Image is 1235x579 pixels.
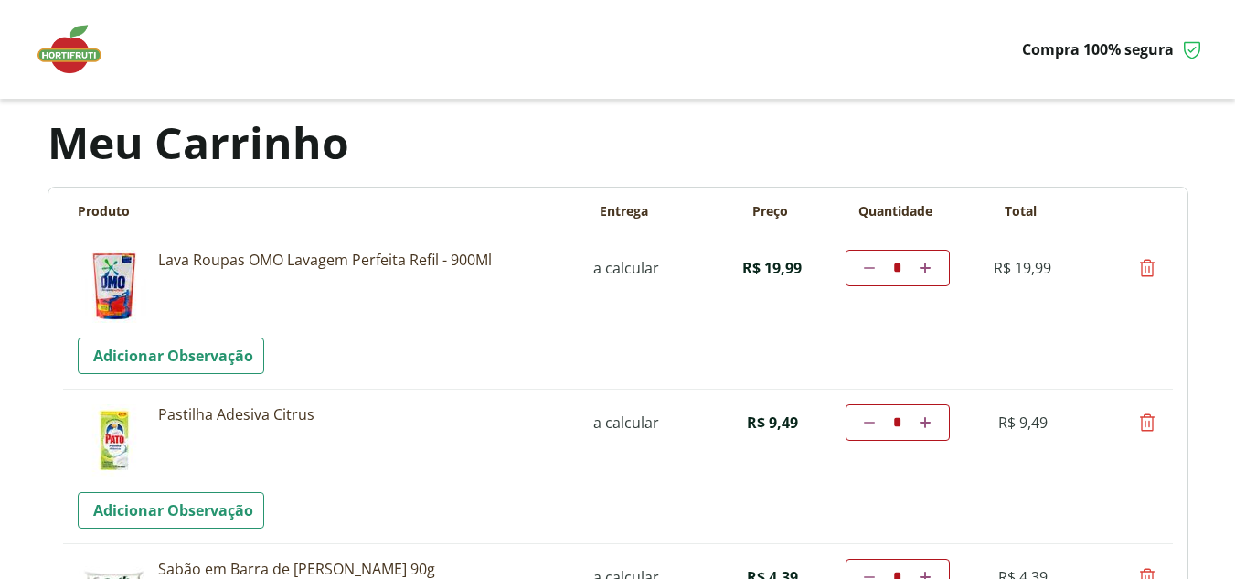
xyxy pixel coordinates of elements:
[697,202,844,220] th: Preço
[742,258,802,278] span: R$ 19,99
[78,404,151,477] img: Pastilha Adesiva Citrus
[48,121,1188,165] h1: Meu Carrinho
[1022,39,1174,59] span: Compra 100% segura
[593,258,659,278] span: a calcular
[994,258,1051,278] span: R$ 19,99
[78,338,264,374] a: Adicionar Observação
[78,492,264,529] a: Adicionar Observação
[78,202,551,220] th: Produto
[998,413,1048,433] span: R$ 9,49
[844,202,948,220] th: Quantidade
[158,250,560,270] a: Lava Roupas OMO Lavagem Perfeita Refil - 900Ml
[948,202,1094,220] th: Total
[593,413,659,433] span: a calcular
[78,250,151,323] img: Lava Roupas OMO Lavagem Perfeita Refil - 900Ml
[551,202,697,220] th: Entrega
[158,559,560,579] a: Sabão em Barra de [PERSON_NAME] 90g
[33,22,124,77] img: logo Hortifruti
[158,404,560,424] a: Pastilha Adesiva Citrus
[747,413,798,433] span: R$ 9,49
